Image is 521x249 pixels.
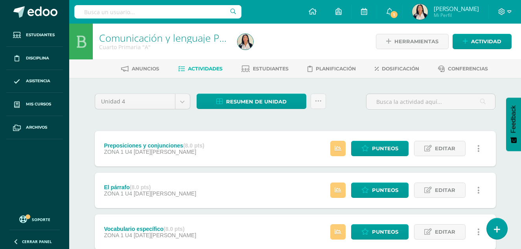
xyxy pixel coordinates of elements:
span: Estudiantes [26,32,55,38]
a: Comunicación y lenguaje Pri 4 [99,31,234,44]
span: Editar [435,183,455,197]
strong: (8.0 pts) [164,226,185,232]
span: Mis cursos [26,101,51,107]
span: Conferencias [448,66,488,72]
span: Actividades [188,66,223,72]
div: Cuarto Primaria 'A' [99,43,228,51]
a: Dosificación [375,63,419,75]
strong: (8.0 pts) [130,184,151,190]
span: [DATE][PERSON_NAME] [134,190,196,197]
a: Archivos [6,116,63,139]
button: Feedback - Mostrar encuesta [506,98,521,151]
div: Vocabulario específico [104,226,196,232]
img: efadfde929624343223942290f925837.png [412,4,428,20]
span: Cerrar panel [22,239,52,244]
input: Busca la actividad aquí... [366,94,495,109]
a: Punteos [351,183,409,198]
a: Anuncios [121,63,159,75]
input: Busca un usuario... [74,5,241,18]
a: Estudiantes [6,24,63,47]
span: Estudiantes [253,66,289,72]
a: Planificación [307,63,356,75]
span: Punteos [372,183,398,197]
a: Actividad [453,34,512,49]
a: Disciplina [6,47,63,70]
span: [DATE][PERSON_NAME] [134,232,196,238]
span: ZONA 1 U4 [104,232,132,238]
span: Soporte [32,217,50,222]
a: Conferencias [438,63,488,75]
span: Feedback [510,105,517,133]
div: El párrafo [104,184,196,190]
h1: Comunicación y lenguaje Pri 4 [99,32,228,43]
strong: (8.0 pts) [183,142,204,149]
img: efadfde929624343223942290f925837.png [237,34,253,50]
a: Punteos [351,224,409,240]
span: Archivos [26,124,47,131]
span: ZONA 1 U4 [104,149,132,155]
span: Actividad [471,34,501,49]
span: Editar [435,225,455,239]
span: Herramientas [394,34,438,49]
span: [PERSON_NAME] [434,5,479,13]
a: Soporte [9,214,60,224]
a: Herramientas [376,34,449,49]
a: Estudiantes [241,63,289,75]
span: Unidad 4 [101,94,169,109]
span: Punteos [372,141,398,156]
span: Disciplina [26,55,49,61]
a: Unidad 4 [95,94,190,109]
span: Resumen de unidad [226,94,287,109]
span: Dosificación [382,66,419,72]
span: ZONA 1 U4 [104,190,132,197]
a: Mis cursos [6,93,63,116]
span: Editar [435,141,455,156]
a: Actividades [178,63,223,75]
span: 1 [390,10,398,19]
span: Punteos [372,225,398,239]
span: Anuncios [132,66,159,72]
span: [DATE][PERSON_NAME] [134,149,196,155]
span: Planificación [316,66,356,72]
div: Preposiciones y conjunciones [104,142,204,149]
span: Asistencia [26,78,50,84]
a: Asistencia [6,70,63,93]
a: Resumen de unidad [197,94,306,109]
a: Punteos [351,141,409,156]
span: Mi Perfil [434,12,479,18]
